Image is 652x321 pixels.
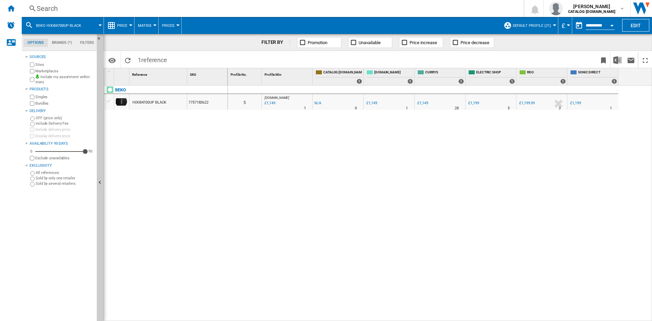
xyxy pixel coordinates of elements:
[35,74,94,85] label: Include my assortment within stats
[264,100,275,107] div: Last updated : Friday, 29 August 2025 10:03
[35,133,94,139] label: Display delivery price
[36,115,94,121] label: OFF (price only)
[467,68,516,85] div: ELECTRIC SHOP 1 offers sold by ELECTRIC SHOP
[30,141,94,146] div: Availability 90 Days
[188,68,228,79] div: Sort None
[468,101,479,105] div: £1,199
[504,17,555,34] div: Default profile (21)
[188,68,228,79] div: SKU Sort None
[624,52,638,68] button: Send this report by email
[569,100,581,107] div: £1,199
[30,69,34,73] input: Marketplaces
[105,54,119,66] button: Options
[229,68,261,79] div: Sort None
[30,163,94,168] div: Exclusivity
[231,73,247,76] span: Profile No.
[7,21,15,29] img: alerts-logo.svg
[513,23,551,28] span: Default profile (21)
[572,19,586,32] button: md-calendar
[297,37,341,48] button: Promotion
[30,171,35,176] input: All references
[30,177,35,181] input: Sold by only one retailer
[570,101,581,105] div: £1,199
[562,17,568,34] div: £
[23,39,48,47] md-tab-item: Options
[30,182,35,186] input: Sold by several retailers
[374,70,413,76] span: [DOMAIN_NAME]
[35,69,94,74] label: Marketplaces
[261,39,290,46] div: FILTER BY
[450,37,494,48] button: Price decrease
[366,101,377,105] div: £1,149
[228,94,261,110] div: 5
[76,39,98,47] md-tab-item: Filters
[355,105,357,112] div: Delivery Time : 0 day
[132,95,166,110] div: HIXI84700UP BLACK
[399,37,443,48] button: Price increase
[35,94,94,100] label: Singles
[37,4,506,13] div: Search
[131,68,187,79] div: Reference Sort None
[314,68,363,85] div: CATALOG [DOMAIN_NAME] 1 offers sold by CATALOG BEKO.UK
[187,94,228,110] div: 7757183622
[308,40,327,45] span: Promotion
[35,101,94,106] label: Bundles
[562,22,565,29] span: £
[476,70,515,76] span: ELECTRIC SHOP
[30,122,35,126] input: Include Delivery Fee
[134,52,170,66] span: 1
[559,105,561,112] div: Delivery Time : 3 days
[30,87,94,92] div: Products
[36,181,94,186] label: Sold by several retailers
[549,2,563,15] img: profile.jpg
[265,73,282,76] span: Profile Min
[417,101,428,105] div: £1,149
[359,40,381,45] span: Unavailable
[518,68,567,85] div: RDO 1 offers sold by RDO
[35,156,94,161] label: Exclude unavailables
[190,73,196,76] span: SKU
[410,40,437,45] span: Price increase
[36,170,94,175] label: All references
[518,100,535,107] div: £1,199.99
[263,68,312,79] div: Profile Min Sort None
[30,95,34,99] input: Singles
[365,100,377,107] div: £1,149
[314,100,321,107] div: N/A
[25,17,100,34] div: BEKO HIXI84700UP BLACK
[36,121,94,126] label: Include Delivery Fee
[611,52,624,68] button: Download in Excel
[568,10,615,14] b: CATALOG [DOMAIN_NAME]
[357,79,362,84] div: 1 offers sold by CATALOG BEKO.UK
[29,149,34,154] div: 0
[560,79,566,84] div: 1 offers sold by RDO
[48,39,76,47] md-tab-item: Brands (*)
[87,149,94,154] div: 90
[30,127,34,132] input: Include delivery price
[455,105,459,112] div: Delivery Time : 28 days
[141,56,167,64] span: reference
[513,17,555,34] button: Default profile (21)
[131,68,187,79] div: Sort None
[467,100,479,107] div: £1,199
[97,34,105,46] button: Hide
[138,17,155,34] button: Matrix
[30,134,34,138] input: Display delivery price
[569,68,618,85] div: SONIC DIRECT 1 offers sold by SONIC DIRECT
[132,73,147,76] span: Reference
[117,17,131,34] button: Price
[558,17,572,34] md-menu: Currency
[578,70,617,76] span: SONIC DIRECT
[509,79,515,84] div: 1 offers sold by ELECTRIC SHOP
[365,68,414,85] div: [DOMAIN_NAME] 1 offers sold by AO.COM
[348,37,392,48] button: Unavailable
[597,52,610,68] button: Bookmark this report
[35,148,85,155] md-slider: Availability
[30,54,94,60] div: Sources
[115,68,129,79] div: Sort None
[613,56,621,64] img: excel-24x24.png
[117,23,127,28] span: Price
[610,105,612,112] div: Delivery Time : 1 day
[35,62,94,67] label: Sites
